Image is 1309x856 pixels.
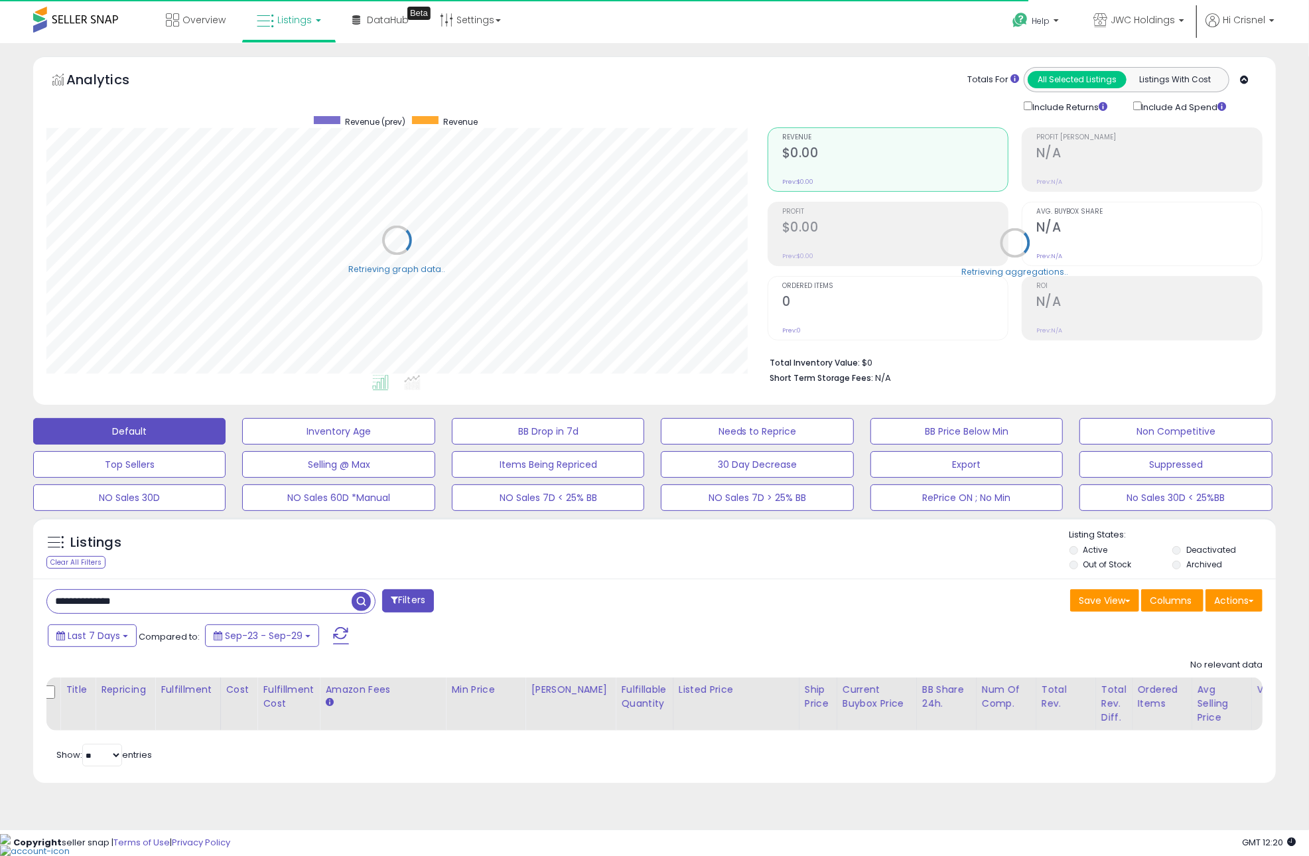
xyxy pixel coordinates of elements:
div: Fulfillable Quantity [621,683,667,711]
div: Include Ad Spend [1123,99,1248,114]
button: All Selected Listings [1028,71,1127,88]
div: Title [66,683,90,697]
div: Ordered Items [1138,683,1186,711]
a: Help [1002,2,1072,43]
button: Suppressed [1079,451,1272,478]
i: Get Help [1012,12,1028,29]
button: BB Drop in 7d [452,418,644,445]
span: Last 7 Days [68,629,120,642]
small: Amazon Fees. [325,697,333,709]
button: NO Sales 7D > 25% BB [661,484,853,511]
span: Columns [1150,594,1192,607]
button: Needs to Reprice [661,418,853,445]
span: Overview [182,13,226,27]
button: NO Sales 7D < 25% BB [452,484,644,511]
span: Sep-23 - Sep-29 [225,629,303,642]
div: Total Rev. [1042,683,1090,711]
label: Deactivated [1186,544,1236,555]
button: Items Being Repriced [452,451,644,478]
div: Listed Price [679,683,793,697]
div: Ship Price [805,683,831,711]
button: NO Sales 30D [33,484,226,511]
div: Total Rev. Diff. [1101,683,1127,725]
div: Clear All Filters [46,556,105,569]
button: NO Sales 60D *Manual [242,484,435,511]
button: Listings With Cost [1126,71,1225,88]
span: DataHub [367,13,409,27]
div: Min Price [451,683,519,697]
div: No relevant data [1190,659,1263,672]
button: Last 7 Days [48,624,137,647]
div: [PERSON_NAME] [531,683,610,697]
button: 30 Day Decrease [661,451,853,478]
button: Top Sellers [33,451,226,478]
button: Export [870,451,1063,478]
div: Avg Selling Price [1198,683,1246,725]
span: Help [1032,15,1050,27]
button: Save View [1070,589,1139,612]
div: Fulfillment [161,683,214,697]
button: Non Competitive [1079,418,1272,445]
button: Columns [1141,589,1204,612]
div: Retrieving graph data.. [348,263,445,275]
button: Selling @ Max [242,451,435,478]
label: Archived [1186,559,1222,570]
button: RePrice ON ; No Min [870,484,1063,511]
button: Actions [1206,589,1263,612]
button: Sep-23 - Sep-29 [205,624,319,647]
div: Repricing [101,683,149,697]
h5: Listings [70,534,121,552]
div: Fulfillment Cost [263,683,314,711]
div: Amazon Fees [325,683,440,697]
div: Retrieving aggregations.. [961,265,1068,277]
label: Active [1083,544,1107,555]
span: Show: entries [56,749,152,761]
span: Compared to: [139,630,200,643]
button: No Sales 30D < 25%BB [1079,484,1272,511]
div: BB Share 24h. [922,683,971,711]
span: Hi Crisnel [1223,13,1265,27]
div: Velocity [1257,683,1306,697]
button: Filters [382,589,434,612]
div: Num of Comp. [982,683,1030,711]
label: Out of Stock [1083,559,1131,570]
div: Totals For [967,74,1019,86]
div: Include Returns [1014,99,1123,114]
a: Hi Crisnel [1206,13,1275,43]
span: Listings [277,13,312,27]
h5: Analytics [66,70,155,92]
button: Default [33,418,226,445]
div: Cost [226,683,252,697]
span: JWC Holdings [1111,13,1175,27]
button: BB Price Below Min [870,418,1063,445]
div: Current Buybox Price [843,683,911,711]
p: Listing States: [1069,529,1276,541]
button: Inventory Age [242,418,435,445]
div: Tooltip anchor [407,7,431,20]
